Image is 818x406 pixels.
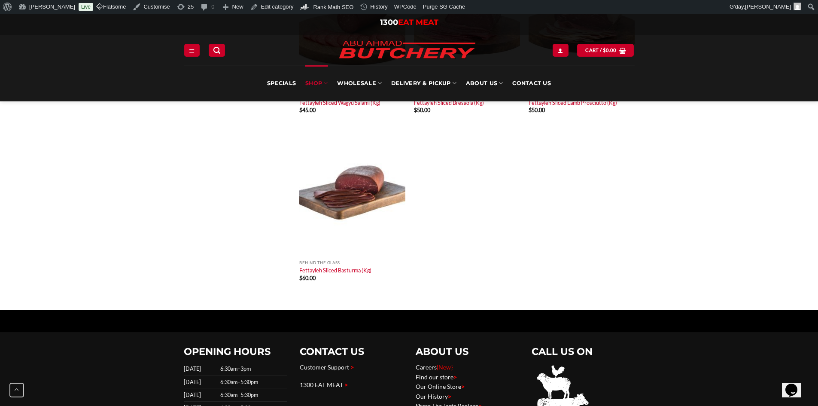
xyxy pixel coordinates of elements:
[305,65,328,101] a: SHOP
[313,4,353,10] span: Rank Math SEO
[209,44,225,56] a: Search
[416,393,451,400] a: Our History>
[9,383,24,397] button: Go to top
[529,107,545,113] bdi: 50.00
[184,375,218,388] td: [DATE]
[416,373,457,381] a: Find our store>
[529,99,617,106] a: Fettayleh Sliced Lamb Prosciutto (Kg)
[267,65,296,101] a: Specials
[184,44,200,56] a: Menu
[300,381,343,388] a: 1300 EAT MEAT
[299,99,380,106] a: Fettayleh Sliced Wagyu Salami (Kg)
[337,65,382,101] a: Wholesale
[218,375,287,388] td: 6:30am–5:30pm
[577,44,634,56] a: View cart
[380,18,438,27] a: 1300EAT MEAT
[218,388,287,401] td: 6:30am–5:30pm
[300,345,403,358] h2: CONTACT US
[299,267,371,274] a: Fettayleh Sliced Basturma (Kg)
[414,99,484,106] a: Fettayleh Sliced Bresaola (Kg)
[299,275,302,281] span: $
[782,372,809,397] iframe: chat widget
[299,260,405,265] p: Behind the Glass
[299,275,316,281] bdi: 60.00
[745,3,791,10] span: [PERSON_NAME]
[79,3,93,11] a: Live
[794,3,801,10] img: Avatar of Zacky Kawtharani
[414,107,430,113] bdi: 50.00
[344,381,348,388] span: >
[416,383,465,390] a: Our Online Store>
[218,363,287,375] td: 6:30am–3pm
[466,65,503,101] a: About Us
[416,363,453,371] a: Careers{New}
[299,107,302,113] span: $
[532,345,635,358] h2: CALL US ON
[416,345,519,358] h2: ABOUT US
[603,46,606,54] span: $
[414,107,417,113] span: $
[585,46,616,54] span: Cart /
[398,18,438,27] span: EAT MEAT
[391,65,456,101] a: Delivery & Pickup
[299,129,405,256] img: Fettayleh Sliced Basturma (Kg)
[529,107,532,113] span: $
[603,47,617,53] bdi: 0.00
[461,383,465,390] span: >
[380,18,398,27] span: 1300
[350,363,354,371] span: >
[332,35,482,65] img: Abu Ahmad Butchery
[300,363,349,371] a: Customer Support
[184,345,287,358] h2: OPENING HOURS
[184,363,218,375] td: [DATE]
[553,44,568,56] a: My account
[437,363,453,371] span: {New}
[453,373,457,381] span: >
[512,65,551,101] a: Contact Us
[448,393,451,400] span: >
[184,388,218,401] td: [DATE]
[299,107,316,113] bdi: 45.00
